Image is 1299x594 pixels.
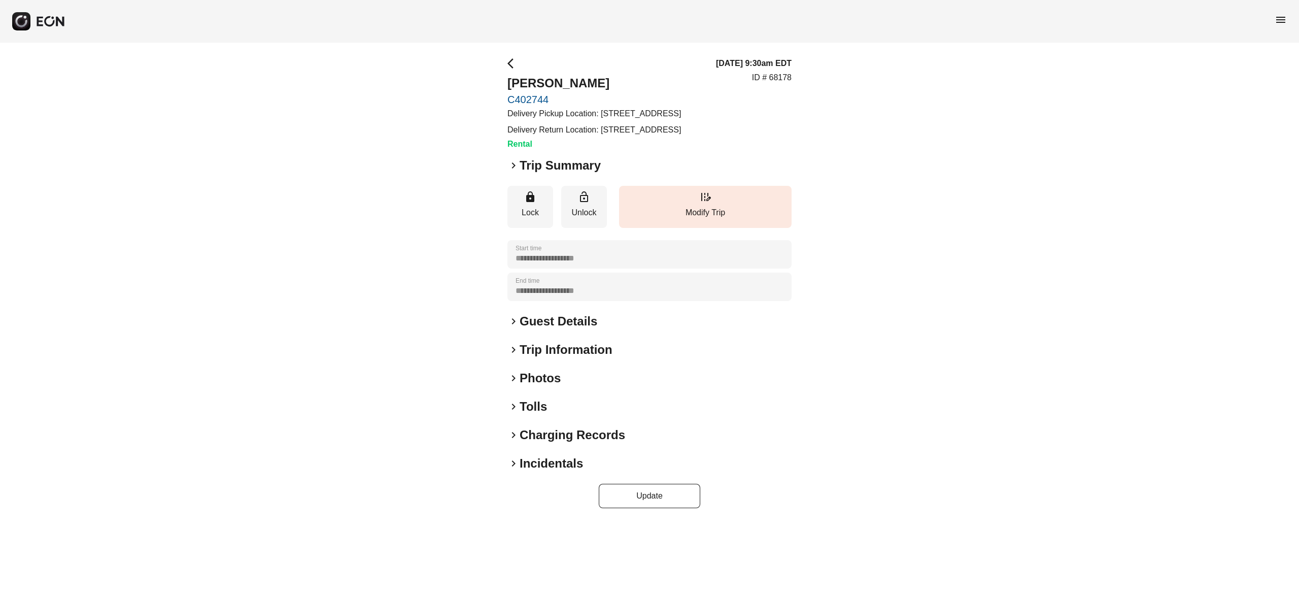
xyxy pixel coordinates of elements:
span: edit_road [699,191,711,203]
button: Lock [507,186,553,228]
span: arrow_back_ios [507,57,520,70]
span: keyboard_arrow_right [507,457,520,470]
h2: Incidentals [520,455,583,472]
span: keyboard_arrow_right [507,372,520,384]
span: lock [524,191,536,203]
span: keyboard_arrow_right [507,315,520,327]
span: keyboard_arrow_right [507,159,520,172]
button: Update [599,484,700,508]
span: keyboard_arrow_right [507,344,520,356]
p: Delivery Pickup Location: [STREET_ADDRESS] [507,108,681,120]
p: Delivery Return Location: [STREET_ADDRESS] [507,124,681,136]
button: Modify Trip [619,186,792,228]
h3: Rental [507,138,681,150]
span: menu [1275,14,1287,26]
p: Lock [512,207,548,219]
span: lock_open [578,191,590,203]
span: keyboard_arrow_right [507,401,520,413]
button: Unlock [561,186,607,228]
h3: [DATE] 9:30am EDT [716,57,792,70]
p: Unlock [566,207,602,219]
p: Modify Trip [624,207,787,219]
h2: [PERSON_NAME] [507,75,681,91]
h2: Tolls [520,399,547,415]
h2: Guest Details [520,313,597,329]
span: keyboard_arrow_right [507,429,520,441]
h2: Trip Information [520,342,612,358]
a: C402744 [507,93,681,106]
h2: Photos [520,370,561,386]
h2: Charging Records [520,427,625,443]
p: ID # 68178 [752,72,792,84]
h2: Trip Summary [520,157,601,174]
